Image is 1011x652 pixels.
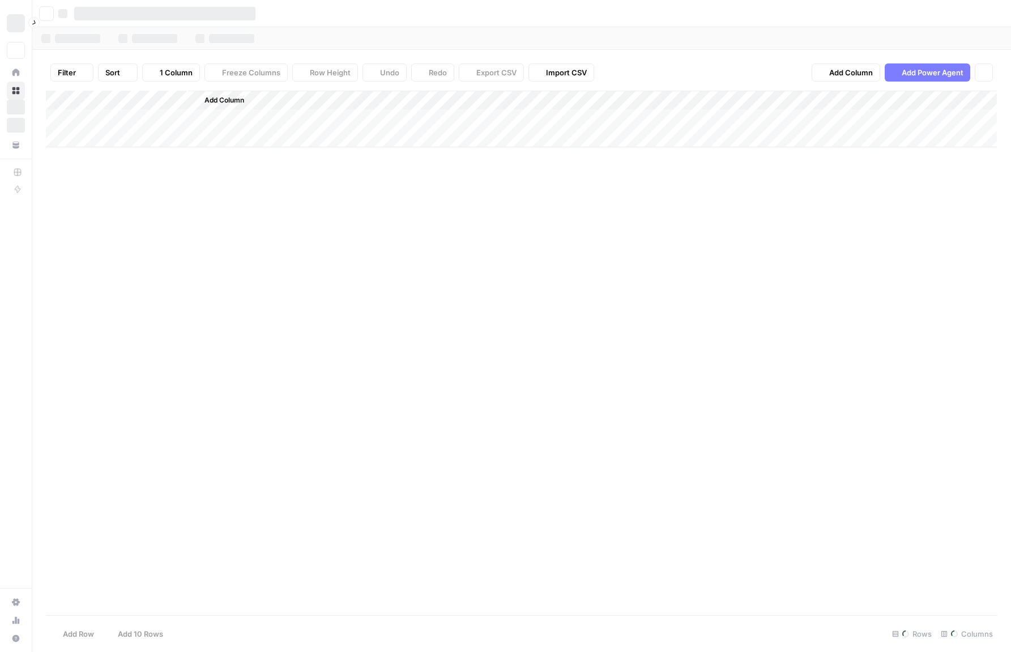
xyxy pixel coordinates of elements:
span: Add Column [829,67,873,78]
span: Export CSV [476,67,517,78]
span: Add Power Agent [902,67,963,78]
a: Settings [7,593,25,611]
button: Export CSV [459,63,524,82]
button: Freeze Columns [204,63,288,82]
button: Redo [411,63,454,82]
span: Row Height [310,67,351,78]
button: Sort [98,63,138,82]
button: Add Power Agent [885,63,970,82]
span: Undo [380,67,399,78]
button: Add Row [46,625,101,643]
div: Rows [888,625,936,643]
span: Add Row [63,628,94,640]
button: 1 Column [142,63,200,82]
div: Columns [936,625,997,643]
span: Sort [105,67,120,78]
span: Freeze Columns [222,67,280,78]
span: Filter [58,67,76,78]
button: Row Height [292,63,358,82]
button: Import CSV [528,63,594,82]
button: Filter [50,63,93,82]
button: Add Column [190,93,249,108]
span: Import CSV [546,67,587,78]
span: Add 10 Rows [118,628,163,640]
a: Your Data [7,136,25,154]
span: Redo [429,67,447,78]
button: Undo [362,63,407,82]
a: Usage [7,611,25,629]
span: Add Column [204,95,244,105]
button: Add 10 Rows [101,625,170,643]
button: Help + Support [7,629,25,647]
a: Home [7,63,25,82]
a: Browse [7,82,25,100]
button: Add Column [812,63,880,82]
span: 1 Column [160,67,193,78]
